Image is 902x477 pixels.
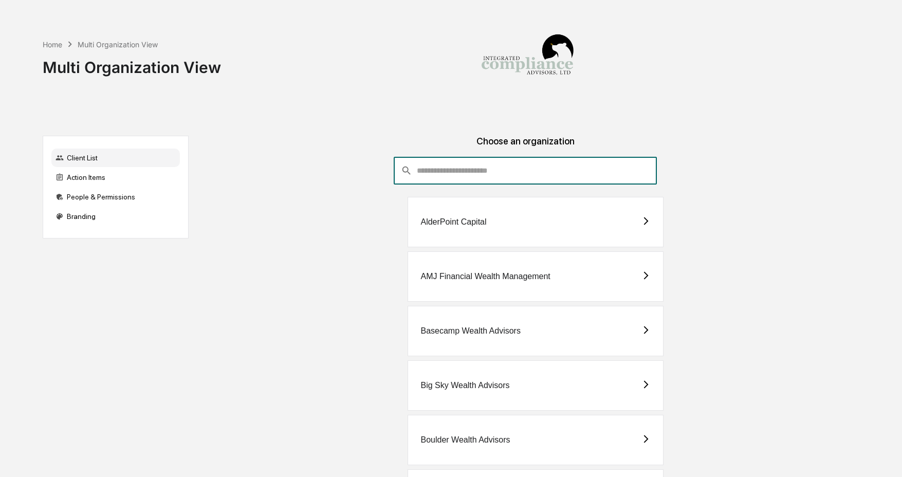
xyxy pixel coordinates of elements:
[394,157,657,185] div: consultant-dashboard__filter-organizations-search-bar
[43,40,62,49] div: Home
[51,207,180,226] div: Branding
[78,40,158,49] div: Multi Organization View
[43,50,221,77] div: Multi Organization View
[476,8,579,111] img: Integrated Compliance Advisors
[420,272,550,281] div: AMJ Financial Wealth Management
[51,168,180,187] div: Action Items
[420,381,509,390] div: Big Sky Wealth Advisors
[420,326,520,336] div: Basecamp Wealth Advisors
[197,136,855,157] div: Choose an organization
[420,435,510,445] div: Boulder Wealth Advisors
[420,217,486,227] div: AlderPoint Capital
[51,149,180,167] div: Client List
[51,188,180,206] div: People & Permissions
